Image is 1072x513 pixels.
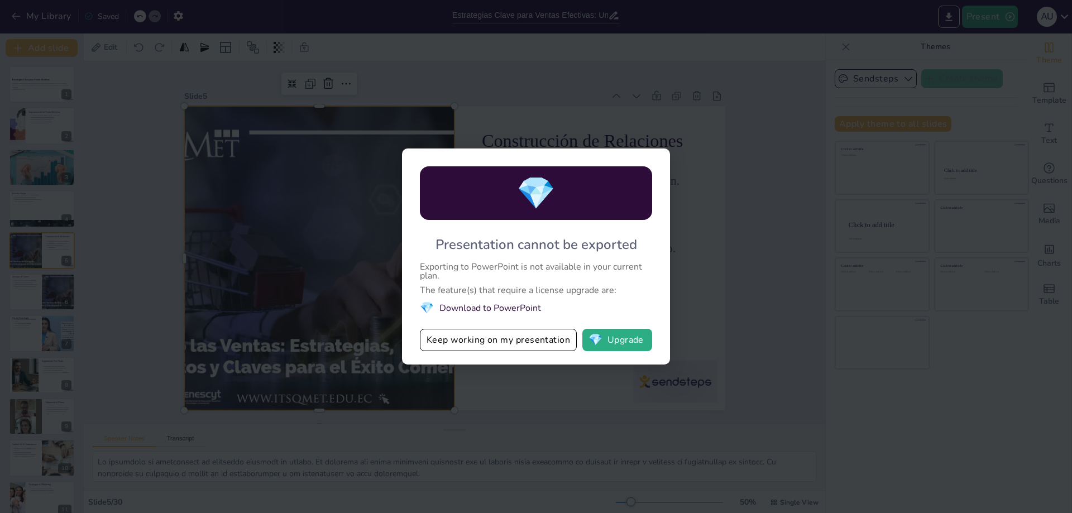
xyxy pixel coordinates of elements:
span: diamond [516,172,556,215]
span: diamond [420,300,434,315]
button: Keep working on my presentation [420,329,577,351]
button: diamondUpgrade [582,329,652,351]
div: The feature(s) that require a license upgrade are: [420,286,652,295]
span: diamond [588,334,602,346]
div: Presentation cannot be exported [435,236,637,253]
li: Download to PowerPoint [420,300,652,315]
div: Exporting to PowerPoint is not available in your current plan. [420,262,652,280]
